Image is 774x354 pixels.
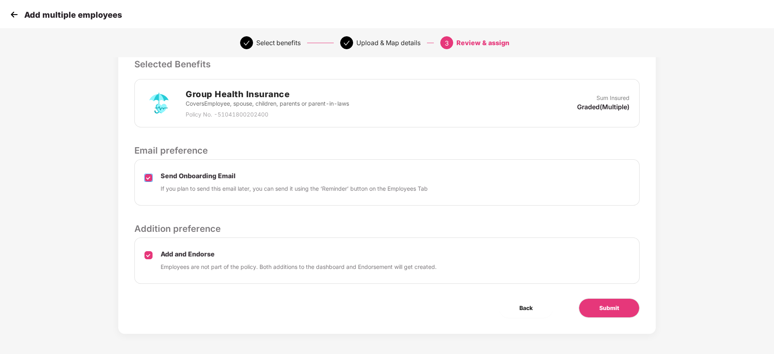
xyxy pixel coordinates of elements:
img: svg+xml;base64,PHN2ZyB4bWxucz0iaHR0cDovL3d3dy53My5vcmcvMjAwMC9zdmciIHdpZHRoPSIzMCIgaGVpZ2h0PSIzMC... [8,8,20,21]
p: Employees are not part of the policy. Both additions to the dashboard and Endorsement will get cr... [161,262,437,271]
div: Upload & Map details [356,36,420,49]
div: Review & assign [456,36,509,49]
p: Covers Employee, spouse, children, parents or parent-in-laws [186,99,349,108]
p: Selected Benefits [134,57,640,71]
p: Add multiple employees [24,10,122,20]
p: Email preference [134,144,640,157]
p: If you plan to send this email later, you can send it using the ‘Reminder’ button on the Employee... [161,184,428,193]
span: Submit [599,304,619,312]
h2: Group Health Insurance [186,87,349,101]
p: Send Onboarding Email [161,172,428,180]
p: Addition preference [134,222,640,235]
span: check [343,40,350,46]
button: Back [499,298,553,318]
span: Back [519,304,533,312]
p: Graded(Multiple) [577,102,630,111]
p: Add and Endorse [161,250,437,258]
div: Select benefits [256,36,301,49]
img: svg+xml;base64,PHN2ZyB4bWxucz0iaHR0cDovL3d3dy53My5vcmcvMjAwMC9zdmciIHdpZHRoPSI3MiIgaGVpZ2h0PSI3Mi... [144,89,174,118]
button: Submit [579,298,640,318]
p: Sum Insured [596,94,630,102]
p: Policy No. - 51041800202400 [186,110,349,119]
span: 3 [445,39,449,47]
span: check [243,40,250,46]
